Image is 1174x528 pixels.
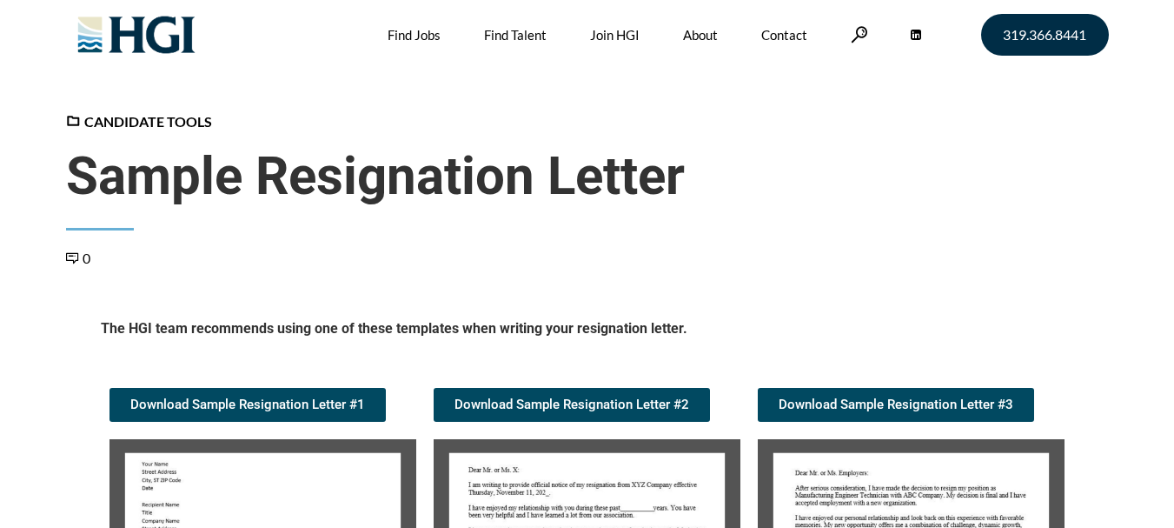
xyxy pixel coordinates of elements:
a: Download Sample Resignation Letter #1 [109,388,386,422]
span: 319.366.8441 [1003,28,1086,42]
a: 0 [66,250,90,266]
a: 319.366.8441 [981,14,1109,56]
a: Candidate Tools [66,113,212,130]
span: Download Sample Resignation Letter #2 [454,398,689,411]
span: Sample Resignation Letter [66,145,1109,208]
a: Download Sample Resignation Letter #2 [434,388,710,422]
span: Download Sample Resignation Letter #1 [130,398,365,411]
h5: The HGI team recommends using one of these templates when writing your resignation letter. [101,319,1074,344]
a: Download Sample Resignation Letter #3 [758,388,1034,422]
span: Download Sample Resignation Letter #3 [779,398,1013,411]
a: Search [851,26,868,43]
